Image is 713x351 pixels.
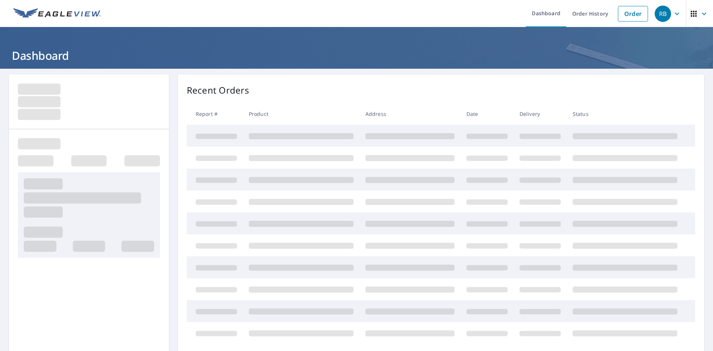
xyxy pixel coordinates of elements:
div: RB [655,6,671,22]
img: EV Logo [13,8,101,19]
th: Address [359,103,460,125]
th: Report # [187,103,243,125]
p: Recent Orders [187,84,249,97]
a: Order [618,6,648,22]
th: Delivery [514,103,567,125]
th: Product [243,103,359,125]
th: Date [460,103,514,125]
th: Status [567,103,683,125]
h1: Dashboard [9,48,704,63]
